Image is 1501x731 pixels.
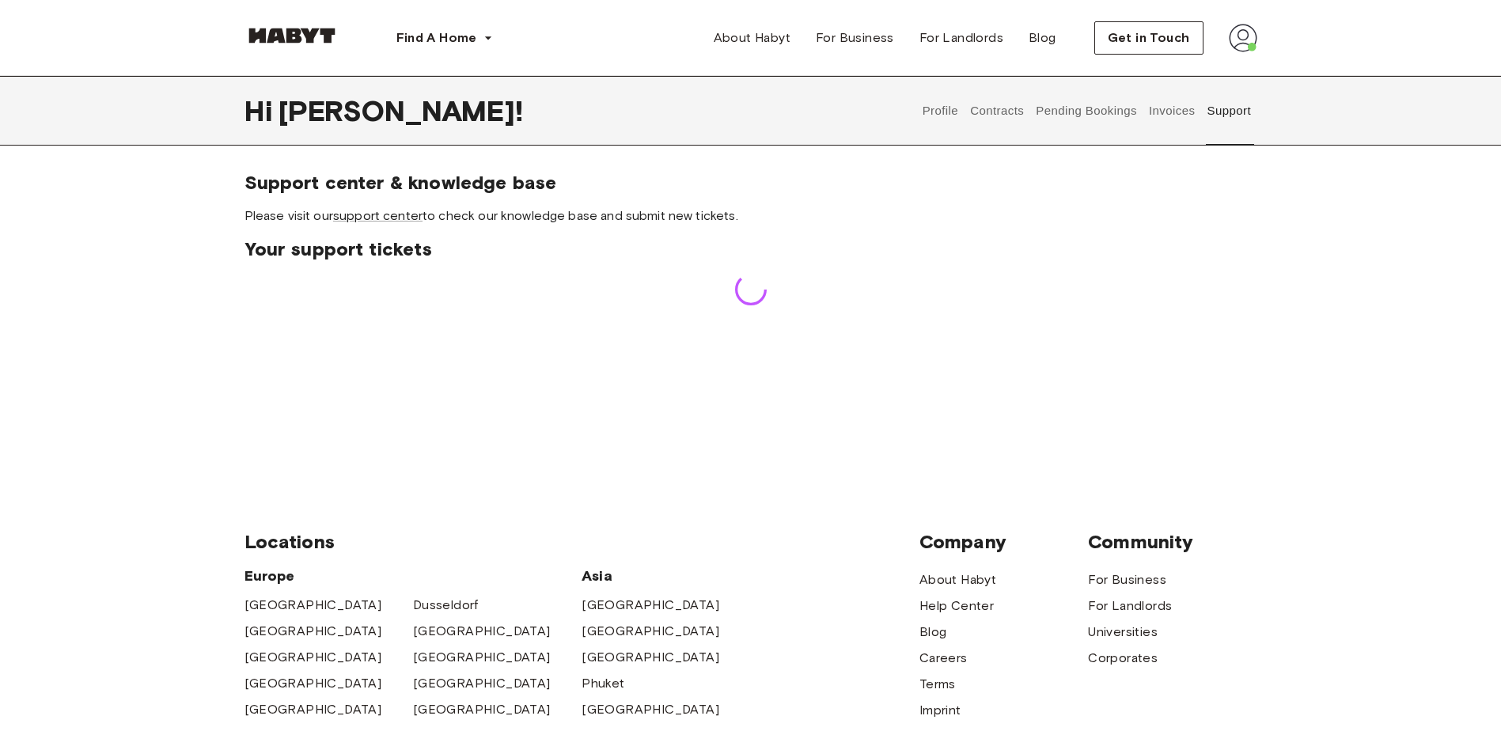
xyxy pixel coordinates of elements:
[279,94,523,127] span: [PERSON_NAME] !
[582,622,719,641] a: [GEOGRAPHIC_DATA]
[244,207,1257,225] span: Please visit our to check our knowledge base and submit new tickets.
[244,171,1257,195] span: Support center & knowledge base
[1088,597,1172,615] a: For Landlords
[1094,21,1203,55] button: Get in Touch
[1229,24,1257,52] img: avatar
[1088,570,1166,589] a: For Business
[920,76,961,146] button: Profile
[968,76,1026,146] button: Contracts
[244,566,582,585] span: Europe
[1088,530,1257,554] span: Community
[919,597,994,615] a: Help Center
[916,76,1257,146] div: user profile tabs
[413,700,551,719] a: [GEOGRAPHIC_DATA]
[919,623,947,642] a: Blog
[1088,623,1158,642] a: Universities
[1108,28,1190,47] span: Get in Touch
[413,674,551,693] a: [GEOGRAPHIC_DATA]
[384,22,506,54] button: Find A Home
[413,648,551,667] a: [GEOGRAPHIC_DATA]
[244,28,339,44] img: Habyt
[244,700,382,719] a: [GEOGRAPHIC_DATA]
[919,649,968,668] a: Careers
[396,28,477,47] span: Find A Home
[582,596,719,615] a: [GEOGRAPHIC_DATA]
[919,530,1088,554] span: Company
[919,570,996,589] a: About Habyt
[1016,22,1069,54] a: Blog
[714,28,790,47] span: About Habyt
[919,28,1003,47] span: For Landlords
[816,28,894,47] span: For Business
[244,648,382,667] a: [GEOGRAPHIC_DATA]
[244,674,382,693] a: [GEOGRAPHIC_DATA]
[244,530,919,554] span: Locations
[244,237,1257,261] span: Your support tickets
[582,648,719,667] a: [GEOGRAPHIC_DATA]
[1205,76,1253,146] button: Support
[1147,76,1196,146] button: Invoices
[244,596,382,615] a: [GEOGRAPHIC_DATA]
[803,22,907,54] a: For Business
[582,566,750,585] span: Asia
[333,208,423,223] a: support center
[1088,649,1158,668] a: Corporates
[244,94,279,127] span: Hi
[582,674,624,693] a: Phuket
[1029,28,1056,47] span: Blog
[919,675,956,694] a: Terms
[907,22,1016,54] a: For Landlords
[582,700,719,719] a: [GEOGRAPHIC_DATA]
[701,22,803,54] a: About Habyt
[919,701,961,720] a: Imprint
[413,596,479,615] a: Dusseldorf
[1034,76,1139,146] button: Pending Bookings
[244,622,382,641] a: [GEOGRAPHIC_DATA]
[413,622,551,641] a: [GEOGRAPHIC_DATA]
